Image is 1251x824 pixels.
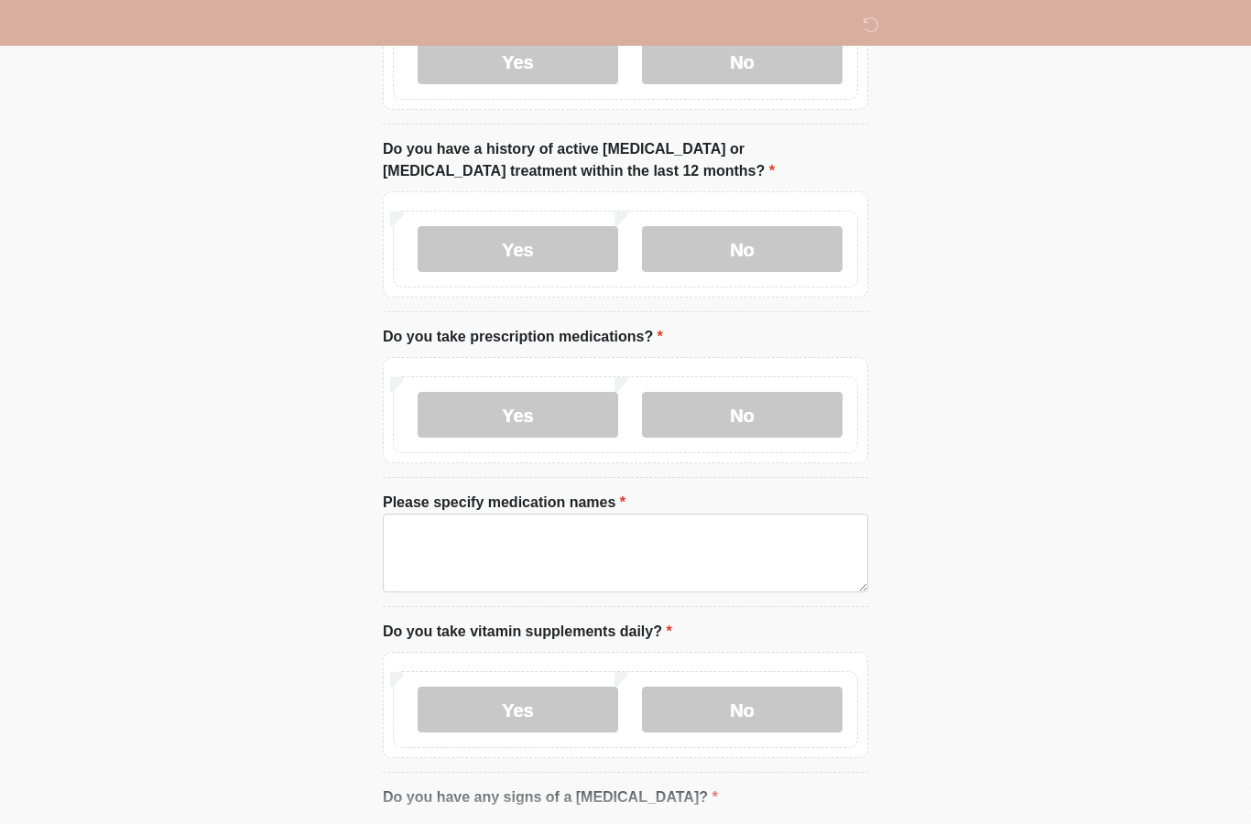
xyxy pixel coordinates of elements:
[418,38,618,84] label: Yes
[383,621,672,643] label: Do you take vitamin supplements daily?
[642,226,843,272] label: No
[418,226,618,272] label: Yes
[383,786,718,808] label: Do you have any signs of a [MEDICAL_DATA]?
[418,687,618,732] label: Yes
[642,38,843,84] label: No
[383,492,625,514] label: Please specify medication names
[383,326,663,348] label: Do you take prescription medications?
[418,392,618,438] label: Yes
[642,392,843,438] label: No
[383,138,868,182] label: Do you have a history of active [MEDICAL_DATA] or [MEDICAL_DATA] treatment within the last 12 mon...
[364,14,388,37] img: DM Studio Logo
[642,687,843,732] label: No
